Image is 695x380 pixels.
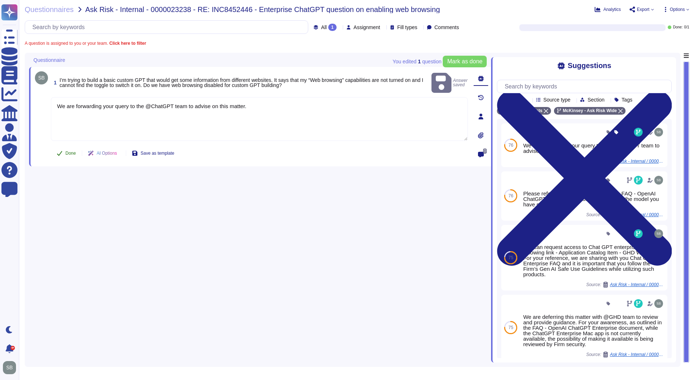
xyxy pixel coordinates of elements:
[33,58,65,63] span: Questionnaire
[11,346,15,350] div: 9+
[654,128,663,136] img: user
[97,151,117,155] span: AI Options
[85,6,440,13] span: Ask Risk - Internal - 0000023238 - RE: INC8452446 - Enterprise ChatGPT question on enabling web b...
[25,41,146,45] span: A question is assigned to you or your team.
[509,325,513,330] span: 75
[418,59,421,64] b: 1
[65,151,76,155] span: Done
[25,6,74,13] span: Questionnaires
[509,194,513,198] span: 76
[126,146,180,161] button: Save as template
[431,71,468,94] span: Answer saved
[51,146,82,161] button: Done
[610,352,664,357] span: Ask Risk - Internal / 0000022811 - Help MacOS ChatGPT app
[447,59,482,64] span: Mark as done
[60,77,423,88] span: I’m trying to build a basic custom GPT that would get some information from different websites. I...
[501,80,671,93] input: Search by keywords
[443,56,487,67] button: Mark as done
[108,41,146,46] b: Click here to filter
[35,71,48,84] img: user
[321,25,327,30] span: All
[354,25,380,30] span: Assignment
[523,314,664,347] div: We are deferring this matter with @GHD team to review and provide guidance. For your awareness, a...
[586,352,664,357] span: Source:
[509,143,513,147] span: 76
[509,256,513,260] span: 75
[654,229,663,238] img: user
[328,24,337,31] div: 1
[603,7,621,12] span: Analytics
[141,151,174,155] span: Save as template
[51,80,57,85] span: 1
[483,149,487,154] span: 0
[654,299,663,308] img: user
[1,360,21,376] button: user
[654,176,663,185] img: user
[673,25,683,29] span: Done:
[637,7,650,12] span: Export
[670,7,685,12] span: Options
[3,361,16,374] img: user
[595,7,621,12] button: Analytics
[393,59,441,64] span: You edited question
[51,97,468,141] textarea: We are forwarding your query to the @ChatGPT team to advise on this matter.
[29,21,308,33] input: Search by keywords
[434,25,459,30] span: Comments
[684,25,689,29] span: 0 / 1
[397,25,417,30] span: Fill types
